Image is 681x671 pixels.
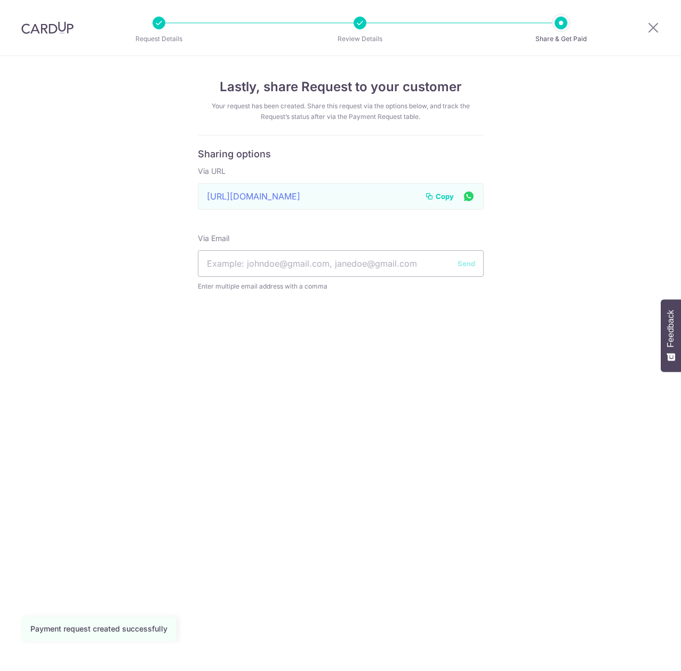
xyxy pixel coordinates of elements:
[522,34,600,44] p: Share & Get Paid
[661,299,681,372] button: Feedback - Show survey
[198,233,229,244] label: Via Email
[458,258,475,269] button: Send
[436,191,454,202] span: Copy
[198,148,484,161] h6: Sharing options
[198,101,484,122] div: Your request has been created. Share this request via the options below, and track the Request’s ...
[425,191,454,202] button: Copy
[119,34,198,44] p: Request Details
[198,250,484,277] input: Example: johndoe@gmail.com, janedoe@gmail.com
[613,639,670,666] iframe: Opens a widget where you can find more information
[198,281,484,292] span: Enter multiple email address with a comma
[666,310,676,347] span: Feedback
[198,166,226,177] label: Via URL
[21,21,74,34] img: CardUp
[30,624,167,634] div: Payment request created successfully
[321,34,399,44] p: Review Details
[198,77,484,97] h4: Lastly, share Request to your customer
